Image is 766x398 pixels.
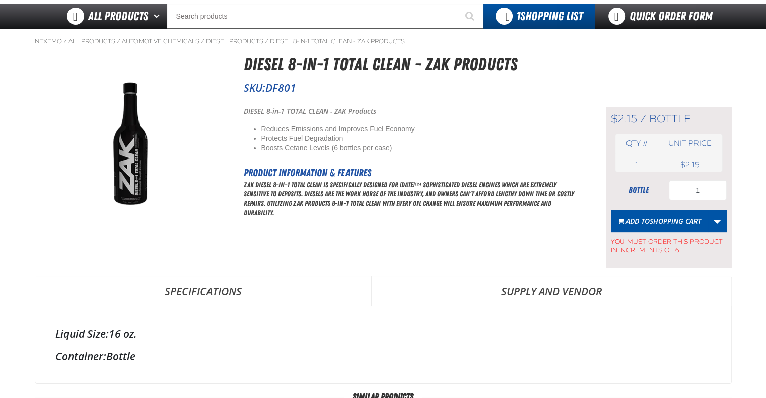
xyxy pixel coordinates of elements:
span: bottle [649,112,691,125]
button: Start Searching [458,4,483,29]
li: Reduces Emissions and Improves Fuel Economy [261,124,581,134]
a: All Products [68,37,115,45]
span: / [640,112,646,125]
a: Automotive Chemicals [122,37,199,45]
div: 16 oz. [55,327,711,341]
th: Qty # [615,134,658,153]
p: ZAK Diesel 8-in-1 Total Clean is specifically designed for [DATE]™ sophisticated diesel engines w... [244,180,581,218]
h2: Product Information & Features [244,165,581,180]
button: Add toShopping Cart [611,210,708,232]
span: Add to [626,216,701,226]
a: Specifications [35,276,371,306]
td: $2.15 [658,157,722,172]
li: Protects Fuel Degradation [261,134,581,143]
label: Liquid Size: [55,327,109,341]
span: You must order this product in increments of 6 [611,232,727,255]
p: SKU: [244,81,732,95]
input: Search [167,4,483,29]
label: Container: [55,349,106,363]
a: More Actions [708,210,727,232]
nav: Breadcrumbs [35,37,732,45]
div: Bottle [55,349,711,363]
span: $2.15 [611,112,637,125]
button: You have 1 Shopping List. Open to view details [483,4,595,29]
span: DF801 [265,81,296,95]
strong: 1 [516,9,520,23]
span: / [265,37,268,45]
span: All Products [88,7,148,25]
span: / [117,37,120,45]
span: Shopping Cart [650,216,701,226]
span: / [201,37,204,45]
a: Diesel Products [206,37,263,45]
img: DIESEL 8-in-1 TOTAL CLEAN - ZAK Products [35,72,226,219]
div: bottle [611,185,666,196]
li: Boosts Cetane Levels (6 bottles per case) [261,143,581,153]
span: 1 [635,160,638,169]
h1: DIESEL 8-in-1 TOTAL CLEAN - ZAK Products [244,51,732,78]
span: / [63,37,67,45]
a: Supply and Vendor [372,276,731,306]
input: Product Quantity [669,180,727,200]
a: Nexemo [35,37,62,45]
th: Unit price [658,134,722,153]
button: Open All Products pages [150,4,167,29]
a: Quick Order Form [595,4,731,29]
span: Shopping List [516,9,583,23]
p: DIESEL 8-in-1 TOTAL CLEAN - ZAK Products [244,107,581,116]
a: DIESEL 8-in-1 TOTAL CLEAN - ZAK Products [270,37,405,45]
